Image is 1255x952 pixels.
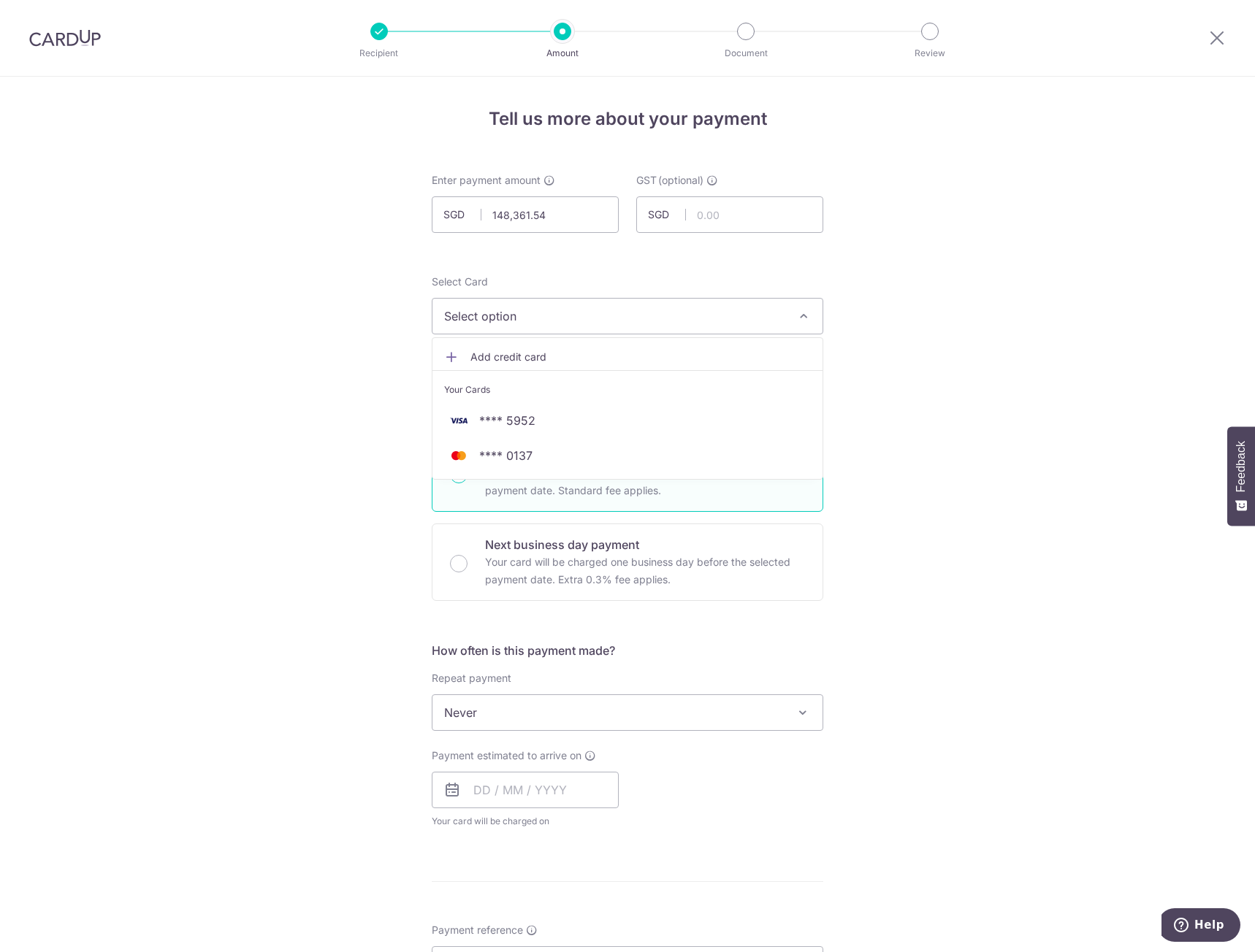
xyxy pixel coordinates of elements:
span: SGD [648,207,686,222]
p: Review [876,46,984,61]
span: translation missing: en.payables.payment_networks.credit_card.summary.labels.select_card [432,275,488,288]
span: Payment estimated to arrive on [432,748,581,763]
h5: How often is this payment made? [432,642,823,659]
p: Your card will be charged one business day before the selected payment date. Extra 0.3% fee applies. [485,553,805,588]
h4: Tell us more about your payment [432,106,823,132]
span: Never [432,695,823,730]
input: 0.00 [636,196,823,233]
ul: Select option [432,337,823,480]
span: SGD [443,207,481,222]
span: Feedback [1235,441,1248,492]
iframe: Opens a widget where you can find more information [1161,908,1240,945]
p: Recipient [325,46,433,61]
span: Select option [444,307,785,325]
span: GST [636,173,657,188]
span: Enter payment amount [432,173,541,188]
span: Add credit card [470,350,811,364]
p: Document [692,46,800,61]
img: CardUp [29,29,101,47]
p: Next business day payment [485,536,805,553]
p: Your card will be charged three business days before the selected payment date. Standard fee appl... [485,464,805,499]
span: Payment reference [432,923,523,937]
button: Select option [432,298,823,334]
span: Your Cards [444,383,490,397]
span: (optional) [658,173,703,188]
span: Your card will be charged on [432,814,619,829]
input: DD / MM / YYYY [432,772,619,808]
a: Add credit card [432,344,823,370]
img: VISA [444,412,473,429]
input: 0.00 [432,196,619,233]
label: Repeat payment [432,671,511,686]
button: Feedback - Show survey [1227,426,1255,526]
p: Amount [508,46,617,61]
span: Never [432,694,823,731]
img: MASTERCARD [444,447,473,464]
